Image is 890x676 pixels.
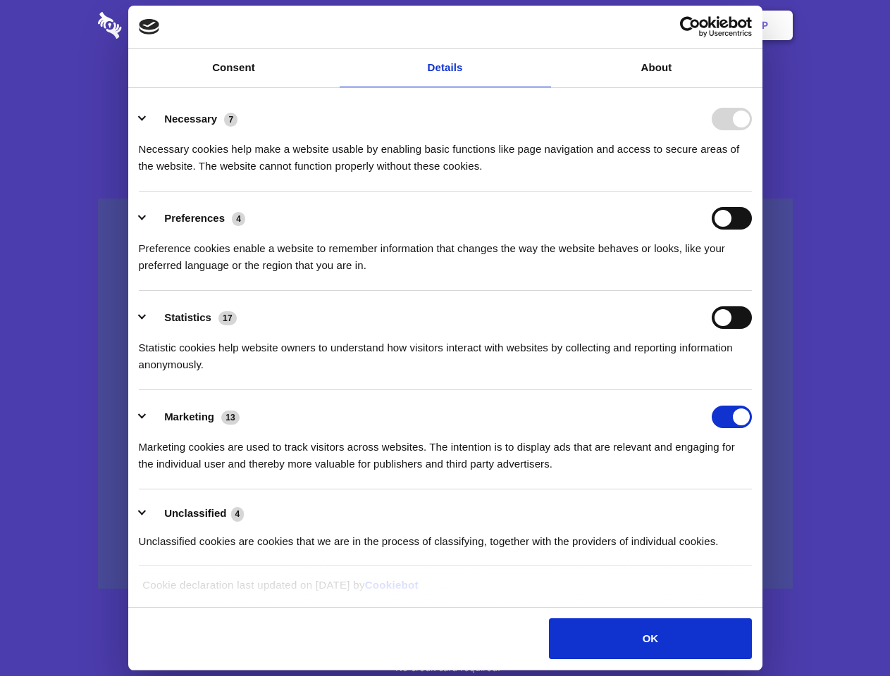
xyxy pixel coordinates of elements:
button: Statistics (17) [139,306,246,329]
a: Details [340,49,551,87]
button: OK [549,618,751,659]
span: 17 [218,311,237,325]
a: Usercentrics Cookiebot - opens in a new window [629,16,752,37]
label: Necessary [164,113,217,125]
span: 7 [224,113,237,127]
label: Marketing [164,411,214,423]
h4: Auto-redaction of sensitive data, encrypted data sharing and self-destructing private chats. Shar... [98,128,793,175]
img: logo-wordmark-white-trans-d4663122ce5f474addd5e946df7df03e33cb6a1c49d2221995e7729f52c070b2.svg [98,12,218,39]
h1: Eliminate Slack Data Loss. [98,63,793,114]
button: Necessary (7) [139,108,247,130]
span: 13 [221,411,240,425]
label: Preferences [164,212,225,224]
a: About [551,49,762,87]
div: Marketing cookies are used to track visitors across websites. The intention is to display ads tha... [139,428,752,472]
div: Cookie declaration last updated on [DATE] by [132,577,758,604]
a: Consent [128,49,340,87]
button: Marketing (13) [139,406,249,428]
div: Necessary cookies help make a website usable by enabling basic functions like page navigation and... [139,130,752,175]
span: 4 [232,212,245,226]
a: Login [639,4,700,47]
button: Preferences (4) [139,207,254,230]
div: Preference cookies enable a website to remember information that changes the way the website beha... [139,230,752,274]
a: Wistia video thumbnail [98,199,793,589]
a: Cookiebot [365,579,419,591]
button: Unclassified (4) [139,505,253,522]
div: Unclassified cookies are cookies that we are in the process of classifying, together with the pro... [139,522,752,550]
a: Contact [571,4,636,47]
a: Pricing [414,4,475,47]
span: 4 [231,507,245,521]
label: Statistics [164,311,211,323]
div: Statistic cookies help website owners to understand how visitors interact with websites by collec... [139,329,752,373]
iframe: Drift Widget Chat Controller [820,606,873,659]
img: logo [139,19,160,35]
